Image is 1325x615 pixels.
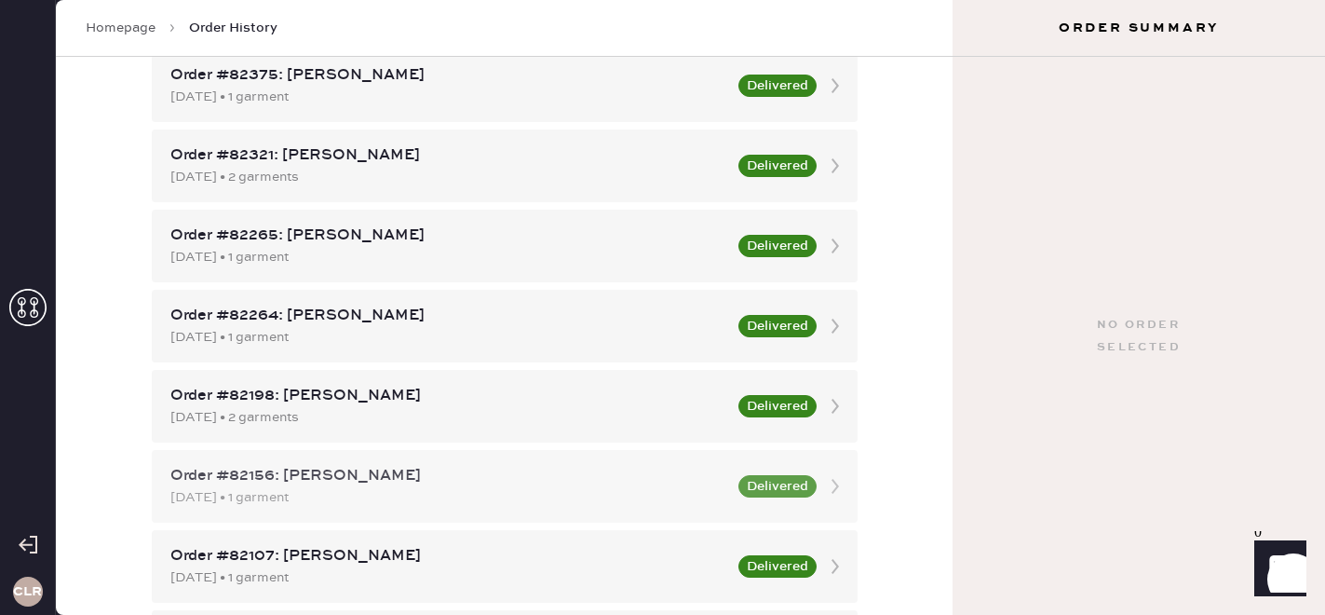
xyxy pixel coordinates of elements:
[738,395,817,417] button: Delivered
[189,19,277,37] span: Order History
[13,585,42,598] h3: CLR
[170,225,727,247] div: Order #82265: [PERSON_NAME]
[170,407,727,428] div: [DATE] • 2 garments
[1237,531,1317,611] iframe: Front Chat
[738,75,817,97] button: Delivered
[170,327,727,348] div: [DATE] • 1 garment
[170,465,727,487] div: Order #82156: [PERSON_NAME]
[738,235,817,257] button: Delivered
[170,64,727,87] div: Order #82375: [PERSON_NAME]
[738,315,817,337] button: Delivered
[953,19,1325,37] h3: Order Summary
[170,545,727,567] div: Order #82107: [PERSON_NAME]
[170,305,727,327] div: Order #82264: [PERSON_NAME]
[86,19,155,37] a: Homepage
[738,155,817,177] button: Delivered
[1097,314,1181,359] div: No order selected
[738,475,817,498] button: Delivered
[170,487,727,508] div: [DATE] • 1 garment
[738,555,817,578] button: Delivered
[170,385,727,407] div: Order #82198: [PERSON_NAME]
[170,167,727,187] div: [DATE] • 2 garments
[170,87,727,107] div: [DATE] • 1 garment
[170,144,727,167] div: Order #82321: [PERSON_NAME]
[170,567,727,588] div: [DATE] • 1 garment
[170,247,727,267] div: [DATE] • 1 garment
